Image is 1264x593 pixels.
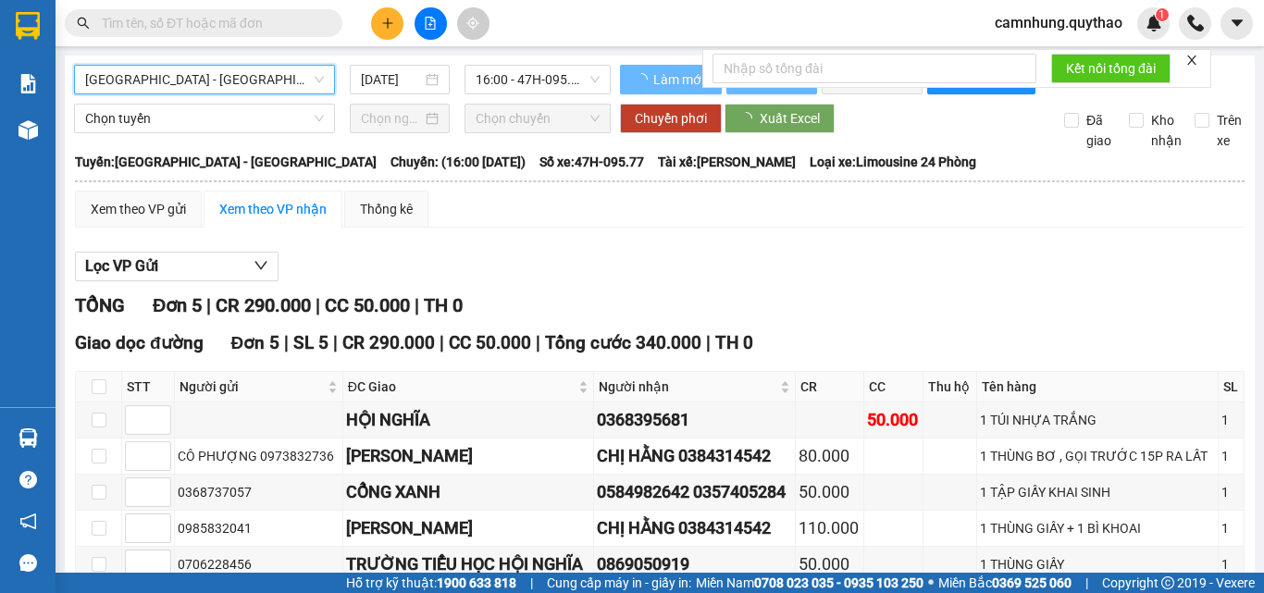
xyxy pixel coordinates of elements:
span: Giao dọc đường [75,332,204,353]
div: 0985832041 [178,518,340,538]
span: loading [739,112,760,125]
div: TRƯỜNG TIỂU HỌC HỘI NGHĨA [346,551,590,577]
div: CHỊ HẰNG 0384314542 [597,515,792,541]
span: | [333,332,338,353]
div: CHỊ HẰNG 0384314542 [597,443,792,469]
span: Nhận: [158,18,203,37]
span: Đắk Lắk - Tây Ninh [85,66,324,93]
span: search [77,17,90,30]
strong: 0369 525 060 [992,575,1072,590]
span: Chọn chuyến [476,105,600,132]
button: caret-down [1221,7,1253,40]
span: Gửi: [16,18,44,37]
div: 1 TÚI NHỰA TRẮNG [980,410,1215,430]
img: warehouse-icon [19,428,38,448]
span: | [316,294,320,316]
span: Xuất Excel [760,108,820,129]
span: question-circle [19,471,37,488]
div: 1 [1221,446,1241,466]
th: Thu hộ [923,372,977,402]
span: 16:00 - 47H-095.77 [476,66,600,93]
div: 0368395681 [597,407,792,433]
span: 1 [1159,8,1165,21]
div: 80.000 [799,443,861,469]
span: loading [635,73,651,86]
th: CR [796,372,864,402]
div: 1 [1221,518,1241,538]
span: plus [381,17,394,30]
button: file-add [415,7,447,40]
span: DĐ: [158,96,185,116]
span: CR 290.000 [216,294,311,316]
span: caret-down [1229,15,1245,31]
div: 110.000 [799,515,861,541]
div: 50.000 [799,551,861,577]
span: | [415,294,419,316]
div: [PERSON_NAME] [346,515,590,541]
div: 1 [1221,482,1241,502]
div: 1 TẬP GIẤY KHAI SINH [980,482,1215,502]
span: Trên xe [1209,110,1249,151]
span: | [536,332,540,353]
span: Đã giao [1079,110,1119,151]
th: Tên hàng [977,372,1219,402]
button: aim [457,7,489,40]
button: Lọc VP Gửi [75,252,279,281]
div: Thống kê [360,199,413,219]
img: warehouse-icon [19,120,38,140]
div: 50.000 [799,479,861,505]
span: CC 50.000 [449,332,531,353]
span: GIA NGHĨA [158,86,242,151]
b: Tuyến: [GEOGRAPHIC_DATA] - [GEOGRAPHIC_DATA] [75,154,377,169]
th: CC [864,372,923,402]
span: CC 50.000 [325,294,410,316]
span: file-add [424,17,437,30]
span: message [19,554,37,572]
div: [PERSON_NAME] [346,443,590,469]
input: Tìm tên, số ĐT hoặc mã đơn [102,13,320,33]
span: Cung cấp máy in - giấy in: [547,573,691,593]
span: notification [19,513,37,530]
span: ⚪️ [928,579,934,587]
span: Làm mới [653,69,707,90]
span: Người gửi [180,377,324,397]
span: Loại xe: Limousine 24 Phòng [810,152,976,172]
span: copyright [1161,576,1174,589]
input: Nhập số tổng đài [713,54,1036,83]
div: 0886333945 [16,60,145,86]
strong: 1900 633 818 [437,575,516,590]
div: 1 [1221,410,1241,430]
span: aim [466,17,479,30]
div: 0706228456 [178,554,340,574]
span: Miền Nam [696,573,923,593]
span: Đơn 5 [231,332,280,353]
span: Lọc VP Gửi [85,254,158,278]
div: 0869050919 [597,551,792,577]
div: Xem theo VP gửi [91,199,186,219]
div: 1 THÙNG BƠ , GỌI TRƯỚC 15P RA LẤT [980,446,1215,466]
span: TH 0 [424,294,463,316]
th: SL [1219,372,1245,402]
div: 50.000 [867,407,920,433]
span: Hỗ trợ kỹ thuật: [346,573,516,593]
strong: 0708 023 035 - 0935 103 250 [754,575,923,590]
span: SL 5 [293,332,328,353]
span: TH 0 [715,332,753,353]
div: DỌC ĐƯỜNG [158,16,288,60]
img: phone-icon [1187,15,1204,31]
img: solution-icon [19,74,38,93]
input: Chọn ngày [361,108,422,129]
span: Chọn tuyến [85,105,324,132]
div: 1 [1221,554,1241,574]
div: 0868486739 [158,60,288,86]
button: Chuyển phơi [620,104,722,133]
div: Xem theo VP nhận [219,199,327,219]
span: Tài xế: [PERSON_NAME] [658,152,796,172]
span: | [440,332,444,353]
span: Người nhận [599,377,776,397]
span: camnhung.quythao [980,11,1137,34]
button: Làm mới [620,65,722,94]
span: ĐC Giao [348,377,575,397]
div: 0368737057 [178,482,340,502]
span: | [530,573,533,593]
